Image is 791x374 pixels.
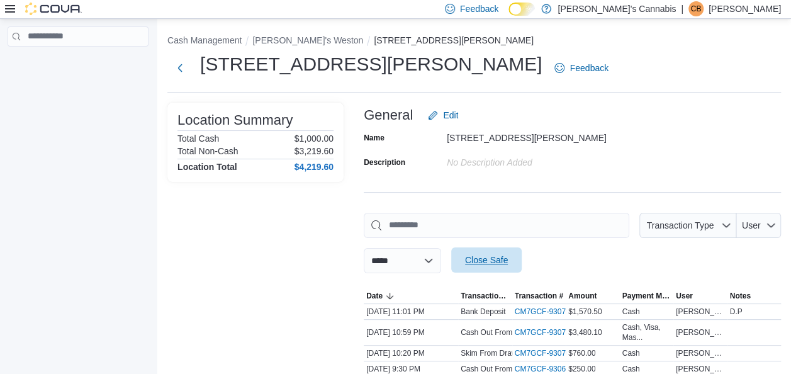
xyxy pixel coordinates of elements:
button: Amount [566,288,620,303]
nav: An example of EuiBreadcrumbs [167,34,781,49]
img: Cova [25,3,82,15]
h4: $4,219.60 [295,162,334,172]
button: [PERSON_NAME]'s Weston [252,35,363,45]
div: Cash [622,307,640,317]
button: Next [167,55,193,81]
button: Payment Methods [620,288,674,303]
div: Cash [622,348,640,358]
span: Feedback [569,62,608,74]
div: [DATE] 11:01 PM [364,304,458,319]
input: This is a search bar. As you type, the results lower in the page will automatically filter. [364,213,629,238]
span: [PERSON_NAME] [676,348,725,358]
h6: Total Non-Cash [177,146,238,156]
span: [PERSON_NAME] [676,307,725,317]
a: CM7GCF-93075External link [515,307,580,317]
h3: General [364,108,413,123]
span: Transaction Type [647,220,714,230]
span: Close Safe [465,254,508,266]
p: [PERSON_NAME] [709,1,781,16]
button: [STREET_ADDRESS][PERSON_NAME] [374,35,534,45]
p: | [681,1,683,16]
button: Transaction # [512,288,566,303]
button: Transaction Type [639,213,736,238]
button: Date [364,288,458,303]
div: [DATE] 10:59 PM [364,325,458,340]
a: CM7GCF-93061External link [515,364,580,374]
input: Dark Mode [508,3,535,16]
p: Bank Deposit [461,307,505,317]
span: Edit [443,109,458,122]
div: No Description added [447,152,615,167]
div: Cyrena Brathwaite [688,1,704,16]
span: Transaction # [515,291,563,301]
button: Notes [727,288,782,303]
a: CM7GCF-93070External link [515,348,580,358]
div: Cash [622,364,640,374]
span: $3,480.10 [568,327,602,337]
p: Cash Out From Drawer (Till 1 (aka A)) [461,327,588,337]
h6: Total Cash [177,133,219,144]
button: User [736,213,781,238]
button: Close Safe [451,247,522,273]
button: Transaction Type [458,288,512,303]
h1: [STREET_ADDRESS][PERSON_NAME] [200,52,542,77]
span: Payment Methods [622,291,671,301]
button: Edit [423,103,463,128]
span: D.P [730,307,743,317]
span: Date [366,291,383,301]
p: Skim From Drawer (Till 1 (aka A)) [461,348,573,358]
div: [STREET_ADDRESS][PERSON_NAME] [447,128,615,143]
span: CB [691,1,702,16]
p: [PERSON_NAME]'s Cannabis [558,1,676,16]
span: Transaction Type [461,291,510,301]
label: Name [364,133,384,143]
span: [PERSON_NAME] [676,327,725,337]
span: Feedback [460,3,498,15]
span: $250.00 [568,364,595,374]
h4: Location Total [177,162,237,172]
nav: Complex example [8,49,149,79]
span: $760.00 [568,348,595,358]
span: Amount [568,291,597,301]
a: Feedback [549,55,613,81]
div: Cash, Visa, Mas... [622,322,671,343]
button: Cash Management [167,35,242,45]
div: [DATE] 10:20 PM [364,346,458,361]
span: [PERSON_NAME] [676,364,725,374]
span: User [676,291,693,301]
a: CM7GCF-93073External link [515,327,580,337]
label: Description [364,157,405,167]
span: $1,570.50 [568,307,602,317]
span: User [742,220,761,230]
span: Notes [730,291,751,301]
p: $3,219.60 [295,146,334,156]
p: $1,000.00 [295,133,334,144]
h3: Location Summary [177,113,293,128]
p: Cash Out From Drawer (Till 2 (aka Till B)) [461,364,599,374]
button: User [673,288,727,303]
